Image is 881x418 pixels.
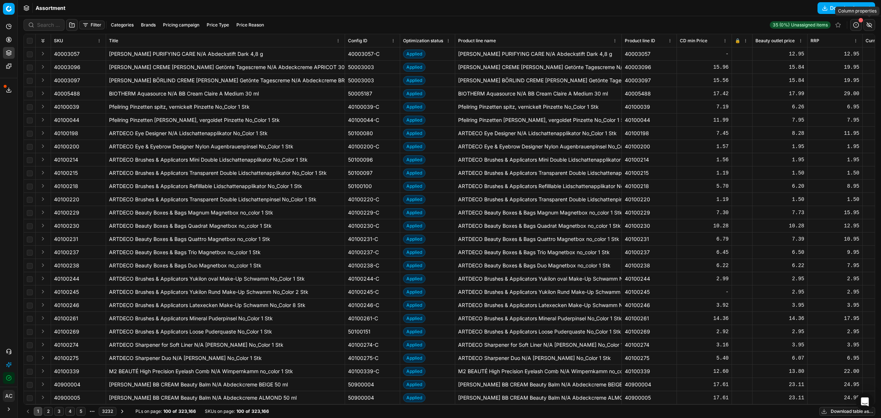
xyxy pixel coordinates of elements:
div: 40100245 [625,288,674,296]
span: 🔒 [735,38,740,44]
div: 1.19 [680,169,729,177]
div: 11.95 [811,130,859,137]
span: Applied [403,76,425,85]
span: 40100220 [54,196,79,203]
div: 14.36 [680,315,729,322]
div: 6.20 [755,183,804,190]
div: 1.50 [755,169,804,177]
div: ARTDECO Beauty Boxes & Bags Quadrat Magnetbox no_color 1 Stk [109,222,342,230]
span: Applied [403,235,425,244]
span: Applied [403,129,425,138]
div: ARTDECO Eye & Eyebrow Designer Nylon Augenbrauenpinsel No_Color 1 Stk [458,143,619,150]
div: ARTDECO Brushes & Applicators Yukilon oval Make-Up Schwamm No_Color 1 Stk [109,275,342,282]
div: 40100269 [625,328,674,335]
div: 40100044 [625,116,674,124]
div: ARTDECO Beauty Boxes & Bags Magnum Magnetbox no_color 1 Stk [109,209,342,216]
div: 7.95 [755,116,804,124]
span: 40100261 [54,315,78,322]
span: Unassigned items [791,22,828,28]
div: 7.39 [755,235,804,243]
div: 2.95 [755,288,804,296]
button: Expand [39,181,47,190]
button: Expand [39,168,47,177]
div: 40100245-C [348,288,397,296]
span: Applied [403,116,425,125]
div: 29.00 [811,90,859,97]
div: 7.95 [811,116,859,124]
span: SKU [54,38,63,44]
span: Applied [403,380,425,389]
button: Expand [39,208,47,217]
button: 2 [44,407,53,416]
div: ARTDECO Sharpener for Soft Liner N/A [PERSON_NAME] No_Color 1 Stk [109,341,342,349]
span: 40100218 [54,183,78,190]
div: 40003057 [625,50,674,58]
div: ARTDECO Beauty Boxes & Bags Duo Magnetbox no_color 1 Stk [109,262,342,269]
div: 40100275-C [348,354,397,362]
button: 3232 [99,407,116,416]
span: Applied [403,354,425,363]
div: 40100237-C [348,249,397,256]
div: 6.22 [755,262,804,269]
span: 40100198 [54,130,78,137]
div: Pfeilring Pinzetten spitz, vernickelt Pinzette No_Color 1 Stk [458,103,619,111]
button: Expand [39,49,47,58]
div: 3.92 [680,302,729,309]
span: 40100275 [54,354,79,362]
span: Applied [403,182,425,191]
span: Applied [403,89,425,98]
div: ARTDECO Beauty Boxes & Bags Magnum Magnetbox no_color 1 Stk [458,209,619,216]
button: Expand [39,102,47,111]
button: 5 [76,407,86,416]
div: ARTDECO Brushes & Applicators Mineral Puderpinsel No_Color 1 Stk [109,315,342,322]
div: 7.19 [680,103,729,111]
div: - [680,288,729,296]
button: Expand [39,261,47,270]
button: AC [3,390,15,402]
div: 50100097 [348,169,397,177]
button: Price Type [204,21,232,29]
span: Applied [403,221,425,230]
div: 50003003 [348,64,397,71]
button: Expand [39,155,47,164]
span: 40003096 [54,64,80,71]
div: 1.95 [755,156,804,163]
div: 40100274 [625,341,674,349]
div: 40900004 [625,381,674,388]
div: 40100246 [625,302,674,309]
div: 40100261-C [348,315,397,322]
div: 13.80 [755,368,804,375]
div: 15.95 [811,209,859,216]
div: 50900004 [348,381,397,388]
div: ARTDECO Brushes & Applicators Mineral Puderpinsel No_Color 1 Stk [458,315,619,322]
div: 40100339-C [348,368,397,375]
button: Pricing campaign [160,21,202,29]
span: 40003097 [54,77,80,84]
div: 40003096 [625,64,674,71]
div: ARTDECO Beauty Boxes & Bags Quattro Magnetbox no_color 1 Stk [458,235,619,243]
div: [PERSON_NAME] BB CREAM Beauty Balm N/A Abdeckcreme BEIGE 50 ml [458,381,619,388]
div: 40100200 [625,143,674,150]
button: Expand [39,115,47,124]
span: Product line ID [625,38,655,44]
div: 6.45 [680,249,729,256]
div: 1.57 [680,143,729,150]
div: 40100198 [625,130,674,137]
div: ARTDECO Brushes & Applicators Latexecken Make-Up Schwamm No_Color 8 Stk [458,302,619,309]
div: 2.95 [811,328,859,335]
div: Column properties [835,7,880,15]
div: ARTDECO Brushes & Applicators Transparent Double Lidschattenapplikator No_Color 1 Stk [109,169,342,177]
div: 1.95 [811,156,859,163]
span: Applied [403,208,425,217]
div: ARTDECO Eye & Eyebrow Designer Nylon Augenbrauenpinsel No_Color 1 Stk [109,143,342,150]
div: 50005187 [348,90,397,97]
div: 40100238-C [348,262,397,269]
div: 12.95 [811,50,859,58]
button: Expand [39,367,47,375]
div: 2.95 [755,328,804,335]
div: 40100229 [625,209,674,216]
div: 50100096 [348,156,397,163]
div: 2.92 [680,328,729,335]
div: 6.79 [680,235,729,243]
button: Expand [39,327,47,336]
